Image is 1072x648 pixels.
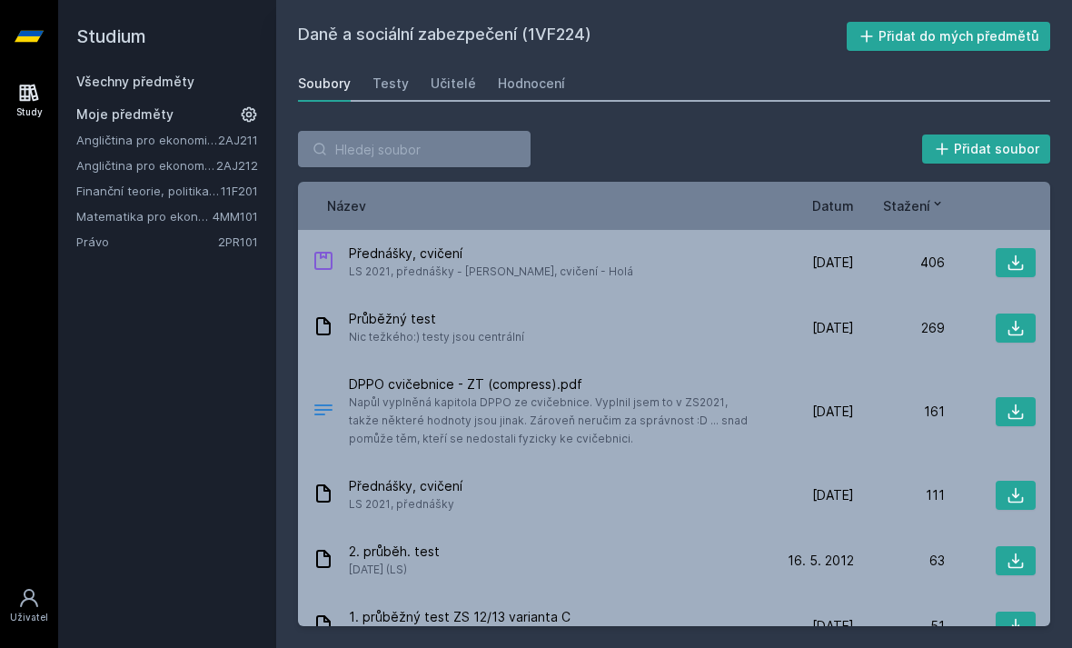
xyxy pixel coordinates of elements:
[4,578,55,633] a: Uživatel
[349,477,462,495] span: Přednášky, cvičení
[298,131,531,167] input: Hledej soubor
[498,75,565,93] div: Hodnocení
[349,495,462,513] span: LS 2021, přednášky
[213,209,258,224] a: 4MM101
[854,254,945,272] div: 406
[16,105,43,119] div: Study
[812,196,854,215] button: Datum
[313,250,334,276] div: .ZIP
[372,65,409,102] a: Testy
[327,196,366,215] button: Název
[812,617,854,635] span: [DATE]
[298,22,847,51] h2: Daně a sociální zabezpečení (1VF224)
[313,399,334,425] div: PDF
[76,207,213,225] a: Matematika pro ekonomy
[498,65,565,102] a: Hodnocení
[854,486,945,504] div: 111
[76,74,194,89] a: Všechny předměty
[218,133,258,147] a: 2AJ211
[372,75,409,93] div: Testy
[76,182,221,200] a: Finanční teorie, politika a instituce
[76,131,218,149] a: Angličtina pro ekonomická studia 1 (B2/C1)
[854,617,945,635] div: 51
[221,184,258,198] a: 11F201
[788,552,854,570] span: 16. 5. 2012
[10,611,48,624] div: Uživatel
[812,486,854,504] span: [DATE]
[812,319,854,337] span: [DATE]
[883,196,930,215] span: Stažení
[4,73,55,128] a: Study
[298,75,351,93] div: Soubory
[349,561,440,579] span: [DATE] (LS)
[349,375,756,394] span: DPPO cvičebnice - ZT (compress).pdf
[76,105,174,124] span: Moje předměty
[922,135,1051,164] button: Přidat soubor
[349,543,440,561] span: 2. průběh. test
[349,263,633,281] span: LS 2021, přednášky - [PERSON_NAME], cvičení - Holá
[854,552,945,570] div: 63
[349,608,571,626] span: 1. průběžný test ZS 12/13 varianta C
[76,156,216,174] a: Angličtina pro ekonomická studia 2 (B2/C1)
[431,65,476,102] a: Učitelé
[349,244,633,263] span: Přednášky, cvičení
[298,65,351,102] a: Soubory
[76,233,218,251] a: Právo
[812,254,854,272] span: [DATE]
[854,403,945,421] div: 161
[349,328,524,346] span: Nic težkého:) testy jsou centrální
[883,196,945,215] button: Stažení
[431,75,476,93] div: Učitelé
[218,234,258,249] a: 2PR101
[812,403,854,421] span: [DATE]
[349,310,524,328] span: Průběžný test
[349,394,756,448] span: Napůl vyplněná kapitola DPPO ze cvičebnice. Vyplnil jsem to v ZS2021, takže některé hodnoty jsou ...
[847,22,1051,51] button: Přidat do mých předmětů
[854,319,945,337] div: 269
[216,158,258,173] a: 2AJ212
